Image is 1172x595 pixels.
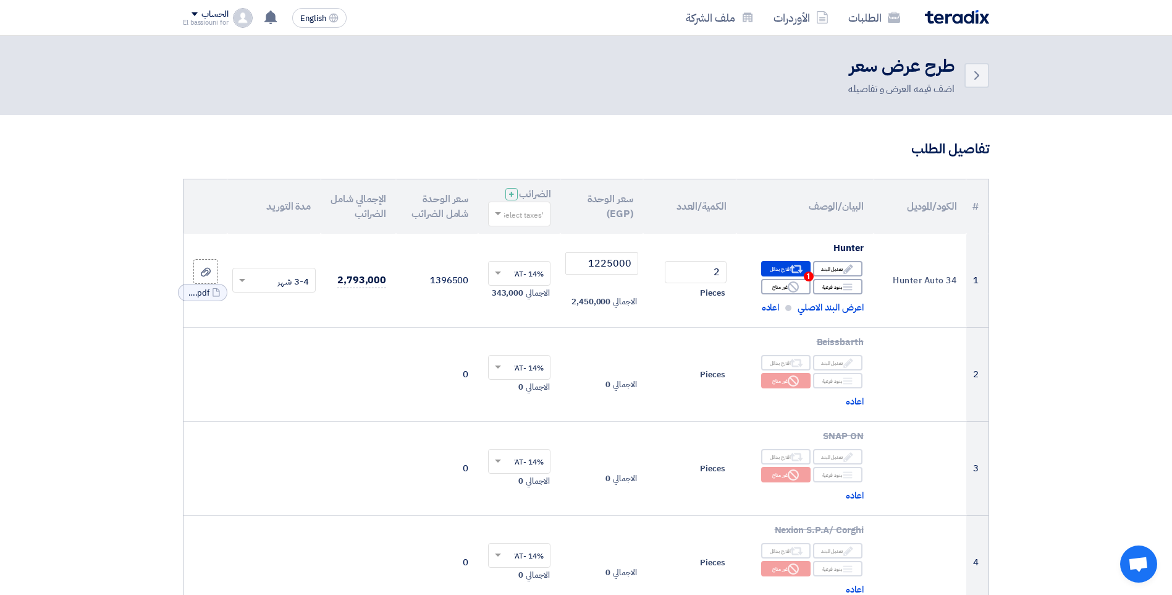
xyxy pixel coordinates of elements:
[848,82,955,96] div: اضف قيمه العرض و تفاصيله
[183,140,989,159] h3: تفاصيل الطلب
[798,301,863,315] span: اعرض البند الاصلي
[966,179,989,234] th: #
[526,287,549,299] span: الاجمالي
[700,463,725,475] span: Pieces
[813,561,862,576] div: بنود فرعية
[761,561,811,576] div: غير متاح
[613,473,636,485] span: الاجمالي
[804,272,814,281] span: 1
[874,234,967,328] td: Hunter Auto 34
[571,296,610,308] span: 2,450,000
[846,489,864,503] span: اعاده
[848,54,955,79] h2: طرح عرض سعر
[761,355,811,370] div: اقترح بدائل
[761,279,811,294] div: غير متاح
[775,523,864,537] span: Nexion S.P.A/ Corghi
[396,421,478,515] td: 0
[478,179,560,234] th: الضرائب
[813,449,862,464] div: تعديل البند
[488,449,550,474] ng-select: VAT
[321,179,396,234] th: الإجمالي شامل الضرائب
[605,379,610,391] span: 0
[185,287,209,299] span: tctcasbrochurete_1758619823676.pdf
[492,287,523,299] span: 343,000
[518,569,523,581] span: 0
[396,234,478,328] td: 1396500
[518,475,523,487] span: 0
[813,373,862,388] div: بنود فرعية
[526,475,549,487] span: الاجمالي
[227,179,321,234] th: مدة التوريد
[605,567,610,579] span: 0
[764,3,838,32] a: الأوردرات
[700,287,725,299] span: Pieces
[817,335,864,349] span: Beissbarth
[292,8,347,28] button: English
[925,10,989,24] img: Teradix logo
[396,179,478,234] th: سعر الوحدة شامل الضرائب
[526,569,549,581] span: الاجمالي
[874,179,967,234] th: الكود/الموديل
[761,261,811,276] div: اقترح بدائل
[337,273,386,288] span: 2,793,000
[966,234,989,328] td: 1
[201,9,228,20] div: الحساب
[300,14,326,23] span: English
[613,296,636,308] span: الاجمالي
[396,327,478,421] td: 0
[565,252,638,275] input: أدخل سعر الوحدة
[700,557,725,569] span: Pieces
[488,261,550,286] ng-select: VAT
[746,241,864,255] div: Hunter
[605,473,610,485] span: 0
[183,19,228,26] div: El bassiouni for
[518,381,523,393] span: 0
[1120,546,1157,583] div: Open chat
[966,327,989,421] td: 2
[665,261,727,283] input: RFQ_STEP1.ITEMS.2.AMOUNT_TITLE
[233,8,253,28] img: profile_test.png
[761,449,811,464] div: اقترح بدائل
[700,369,725,381] span: Pieces
[613,379,636,391] span: الاجمالي
[846,395,864,409] span: اعاده
[813,355,862,370] div: تعديل البند
[488,543,550,568] ng-select: VAT
[736,179,874,234] th: البيان/الوصف
[813,543,862,559] div: تعديل البند
[488,355,550,380] ng-select: VAT
[560,179,643,234] th: سعر الوحدة (EGP)
[761,373,811,388] div: غير متاح
[676,3,764,32] a: ملف الشركة
[526,381,549,393] span: الاجمالي
[613,567,636,579] span: الاجمالي
[966,421,989,515] td: 3
[761,467,811,482] div: غير متاح
[508,187,515,202] span: +
[838,3,910,32] a: الطلبات
[643,179,736,234] th: الكمية/العدد
[813,467,862,482] div: بنود فرعية
[813,279,862,294] div: بنود فرعية
[761,543,811,559] div: اقترح بدائل
[762,301,780,315] span: اعاده
[823,429,863,443] span: SNAP ON
[813,261,862,276] div: تعديل البند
